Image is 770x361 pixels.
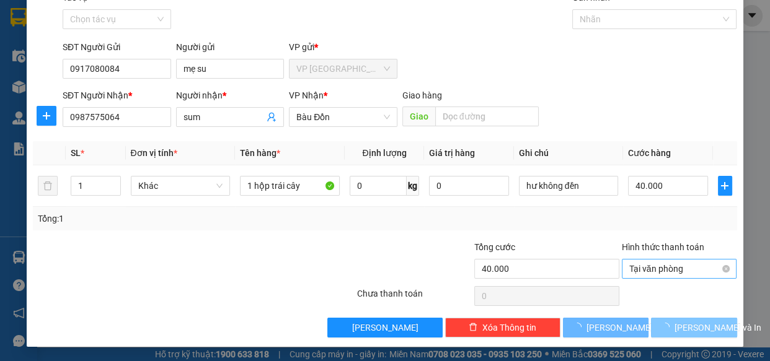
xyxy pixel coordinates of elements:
span: Cước hàng [628,148,671,158]
div: TRƯỜNG [11,40,136,55]
div: Người nhận [176,89,285,102]
span: Tên hàng [240,148,280,158]
span: [PERSON_NAME] và In [675,321,761,334]
span: SL [71,148,81,158]
input: Ghi Chú [519,176,619,196]
button: [PERSON_NAME] [327,318,443,337]
div: Người gửi [176,40,285,54]
div: VP gửi [289,40,397,54]
span: [PERSON_NAME] [586,321,653,334]
span: Giá trị hàng [429,148,475,158]
button: [PERSON_NAME] [563,318,648,337]
div: VP [GEOGRAPHIC_DATA] [11,11,136,40]
span: Định lượng [362,148,406,158]
span: CR : [9,81,29,94]
span: VP Nhận [289,90,324,100]
span: user-add [267,112,277,122]
span: Khác [138,176,223,195]
input: Dọc đường [435,107,539,126]
span: plus [719,181,732,191]
button: delete [38,176,58,196]
span: plus [37,111,56,121]
span: kg [407,176,419,196]
input: VD: Bàn, Ghế [240,176,340,196]
span: Xóa Thông tin [482,321,536,334]
div: Chưa thanh toán [356,287,474,308]
span: loading [661,323,675,331]
span: Giao [402,107,435,126]
span: VP Ninh Sơn [296,59,390,78]
span: Bàu Đồn [296,108,390,126]
div: SĐT Người Nhận [63,89,171,102]
button: [PERSON_NAME] và In [651,318,737,337]
span: close-circle [722,265,730,272]
div: 0969734231 [145,55,245,72]
span: Tổng cước [474,242,515,252]
div: VP Long An [145,11,245,40]
span: Gửi: [11,12,30,25]
div: SĐT Người Gửi [63,40,171,54]
span: [PERSON_NAME] [352,321,418,334]
button: plus [718,176,732,196]
span: Đơn vị tính [131,148,177,158]
span: delete [469,323,477,333]
div: Tổng: 1 [38,212,298,225]
span: Nhận: [145,12,175,25]
span: loading [573,323,586,331]
span: Giao hàng [402,90,442,100]
div: 50.000 [9,80,138,95]
span: Tại văn phòng [629,259,730,278]
div: 0338911082 [11,55,136,72]
button: plus [37,106,56,126]
th: Ghi chú [514,141,624,165]
input: 0 [429,176,509,196]
button: deleteXóa Thông tin [445,318,560,337]
label: Hình thức thanh toán [622,242,704,252]
div: MẪN [145,40,245,55]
